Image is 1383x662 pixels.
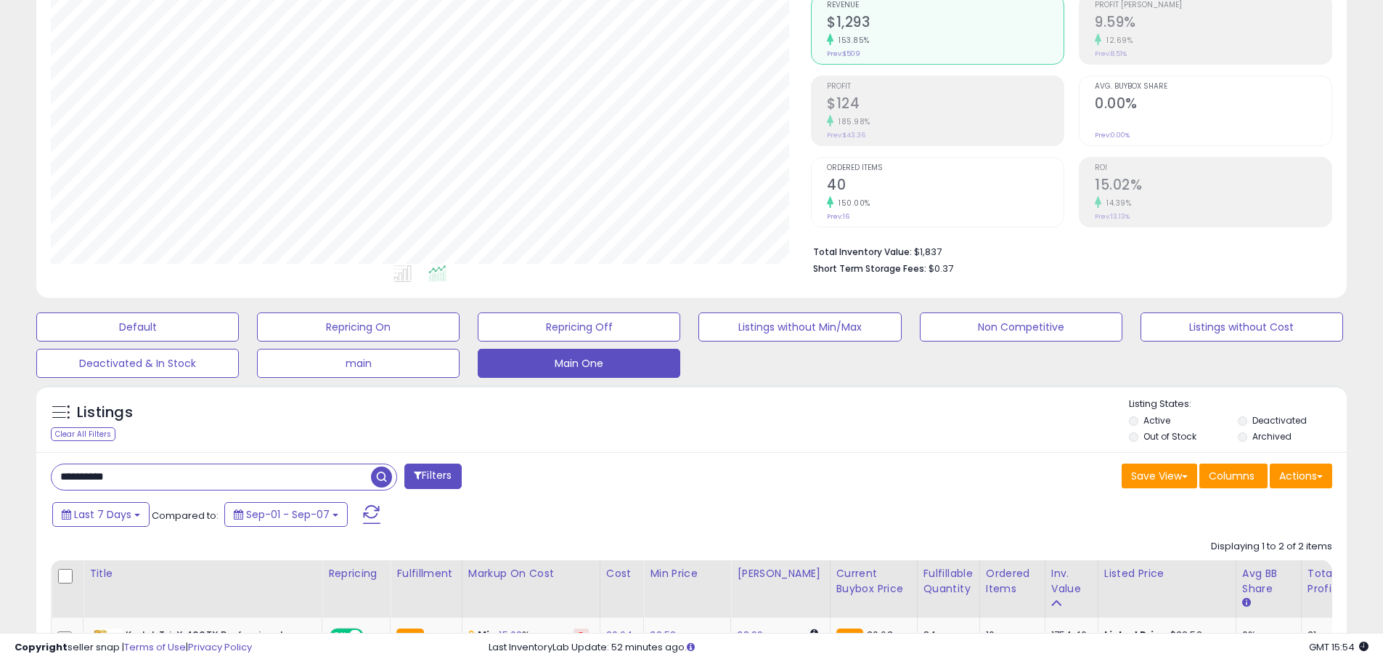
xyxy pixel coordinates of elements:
div: seller snap | | [15,641,252,655]
b: Short Term Storage Fees: [813,262,926,275]
small: Avg BB Share. [1242,597,1251,610]
span: Revenue [827,1,1064,9]
label: Active [1143,414,1170,427]
div: Last InventoryLab Update: 52 minutes ago. [489,641,1368,655]
button: main [257,349,460,378]
small: 153.85% [833,35,870,46]
span: Compared to: [152,509,219,522]
label: Archived [1252,430,1292,443]
small: 14.39% [1101,198,1131,209]
h2: 0.00% [1095,95,1331,115]
h5: Listings [77,403,133,423]
small: Prev: 0.00% [1095,131,1130,140]
div: Fulfillment [396,566,455,581]
button: Repricing On [257,312,460,342]
div: Min Price [650,566,725,581]
span: Profit [PERSON_NAME] [1095,1,1331,9]
button: Repricing Off [478,312,680,342]
span: Columns [1209,469,1255,483]
small: 12.69% [1101,35,1133,46]
span: Ordered Items [827,164,1064,172]
div: Avg BB Share [1242,566,1295,597]
span: Last 7 Days [74,507,131,522]
span: ROI [1095,164,1331,172]
h2: $1,293 [827,14,1064,33]
div: Title [89,566,316,581]
div: Current Buybox Price [836,566,911,597]
h2: 15.02% [1095,177,1331,196]
label: Deactivated [1252,414,1307,427]
span: Profit [827,83,1064,91]
small: Prev: 8.51% [1095,49,1127,58]
b: Total Inventory Value: [813,246,912,258]
button: Default [36,312,239,342]
button: Actions [1270,464,1332,488]
div: Inv. value [1051,566,1092,597]
button: Listings without Min/Max [698,312,901,342]
button: Deactivated & In Stock [36,349,239,378]
button: Save View [1122,464,1197,488]
h2: 40 [827,177,1064,196]
small: Prev: 16 [827,212,849,221]
span: Sep-01 - Sep-07 [246,507,330,522]
a: Terms of Use [124,640,186,654]
label: Out of Stock [1143,430,1196,443]
div: Total Profit [1307,566,1360,597]
div: Listed Price [1104,566,1230,581]
button: Filters [404,464,461,489]
button: Last 7 Days [52,502,150,527]
div: Repricing [328,566,384,581]
div: Markup on Cost [468,566,594,581]
li: $1,837 [813,242,1321,259]
span: 2025-09-15 15:54 GMT [1309,640,1368,654]
span: Avg. Buybox Share [1095,83,1331,91]
th: The percentage added to the cost of goods (COGS) that forms the calculator for Min & Max prices. [462,560,600,618]
button: Listings without Cost [1141,312,1343,342]
div: Ordered Items [986,566,1039,597]
p: Listing States: [1129,397,1347,411]
h2: 9.59% [1095,14,1331,33]
button: Main One [478,349,680,378]
div: Displaying 1 to 2 of 2 items [1211,540,1332,554]
small: Prev: 13.13% [1095,212,1130,221]
h2: $124 [827,95,1064,115]
div: Fulfillable Quantity [923,566,974,597]
button: Non Competitive [920,312,1122,342]
small: 150.00% [833,198,870,209]
small: Prev: $43.36 [827,131,865,140]
div: Cost [606,566,638,581]
small: Prev: $509 [827,49,860,58]
div: Clear All Filters [51,427,115,441]
div: [PERSON_NAME] [737,566,823,581]
small: 185.98% [833,116,870,127]
button: Columns [1199,464,1268,488]
a: Privacy Policy [188,640,252,654]
strong: Copyright [15,640,68,654]
button: Sep-01 - Sep-07 [224,502,348,527]
span: $0.37 [929,262,953,275]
